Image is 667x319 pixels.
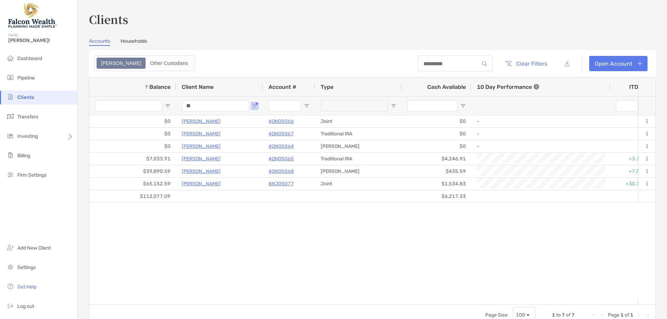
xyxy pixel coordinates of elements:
div: [PERSON_NAME] [315,165,402,177]
div: Last Page [644,312,650,318]
span: Cash Available [427,84,466,90]
a: [PERSON_NAME] [182,154,221,163]
span: Add New Client [17,245,51,251]
span: [PERSON_NAME]! [8,37,73,43]
a: Households [121,38,147,46]
span: 1 [620,312,624,318]
a: [PERSON_NAME] [182,167,221,176]
a: 4QN05064 [269,142,294,151]
span: of [625,312,629,318]
div: 0% [610,140,652,152]
span: 1 [552,312,555,318]
button: Open Filter Menu [391,103,396,109]
div: segmented control [94,55,195,71]
span: Get Help [17,284,36,290]
span: Clients [17,94,34,100]
span: Account # [269,84,296,90]
button: Open Filter Menu [252,103,257,109]
a: [PERSON_NAME] [182,117,221,126]
input: ITD Filter Input [616,100,638,111]
img: firm-settings icon [6,170,15,179]
div: $4,246.91 [402,153,471,165]
div: $7,033.91 [89,153,176,165]
button: Open Filter Menu [460,103,466,109]
div: $0 [89,128,176,140]
span: 7 [571,312,575,318]
input: Client Name Filter Input [182,100,249,111]
div: Joint [315,178,402,190]
p: 4QN05066 [269,117,294,126]
div: $65,152.59 [89,178,176,190]
div: Traditional IRA [315,128,402,140]
img: Falcon Wealth Planning Logo [8,3,57,28]
img: investing icon [6,132,15,140]
img: input icon [482,61,487,66]
div: [PERSON_NAME] [315,140,402,152]
img: clients icon [6,93,15,101]
div: $0 [402,128,471,140]
a: [PERSON_NAME] [182,179,221,188]
span: Balance [149,84,171,90]
span: Dashboard [17,56,42,61]
span: Investing [17,133,38,139]
div: 0% [610,128,652,140]
a: Open Account [589,56,648,71]
div: +3.39% [610,153,652,165]
span: Transfers [17,114,38,120]
img: transfers icon [6,112,15,120]
div: Page Size: [485,312,509,318]
div: Previous Page [600,312,605,318]
span: Firm Settings [17,172,47,178]
div: Joint [315,115,402,127]
div: Next Page [636,312,642,318]
button: Open Filter Menu [304,103,310,109]
span: of [566,312,570,318]
div: 100 [516,312,525,318]
div: $6,217.33 [402,190,471,202]
img: pipeline icon [6,73,15,82]
a: 4QN05067 [269,129,294,138]
a: Accounts [89,38,110,46]
div: $0 [402,115,471,127]
span: Client Name [182,84,214,90]
span: Page [608,312,619,318]
span: 7 [562,312,565,318]
a: 4QN05065 [269,154,294,163]
span: to [556,312,561,318]
a: 4QN05068 [269,167,294,176]
span: Type [321,84,333,90]
div: - [477,128,605,140]
div: +7.04% [610,165,652,177]
input: Balance Filter Input [95,100,162,111]
div: $0 [89,115,176,127]
div: $435.59 [402,165,471,177]
div: $0 [89,140,176,152]
div: +30.30% [610,178,652,190]
div: - [477,116,605,127]
button: Clear Filters [500,56,552,71]
h3: Clients [89,11,656,27]
span: Billing [17,153,30,159]
div: Other Custodians [146,58,192,68]
input: Cash Available Filter Input [407,100,458,111]
span: Pipeline [17,75,35,81]
img: logout icon [6,302,15,310]
span: Settings [17,265,36,270]
div: 0% [610,115,652,127]
a: 8NJ05077 [269,179,294,188]
div: 10 Day Performance [477,77,539,96]
div: $1,534.83 [402,178,471,190]
a: [PERSON_NAME] [182,142,221,151]
span: Log out [17,303,34,309]
input: Account # Filter Input [269,100,301,111]
a: [PERSON_NAME] [182,129,221,138]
